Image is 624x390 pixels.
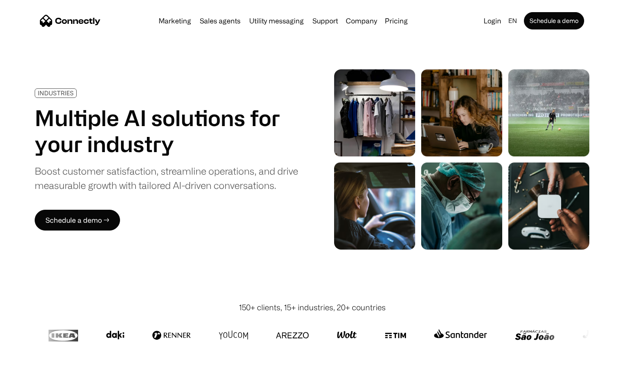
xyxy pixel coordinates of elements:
a: Sales agents [196,17,244,24]
a: Schedule a demo → [35,210,120,231]
a: Schedule a demo [524,12,584,29]
div: 150+ clients, 15+ industries, 20+ countries [239,302,386,313]
div: INDUSTRIES [38,90,74,96]
h1: Multiple AI solutions for your industry [35,105,298,157]
a: Utility messaging [246,17,307,24]
ul: Language list [17,375,52,387]
div: Company [346,15,377,27]
a: Marketing [155,17,195,24]
a: Pricing [381,17,411,24]
aside: Language selected: English [9,374,52,387]
a: Login [480,15,505,27]
a: Support [309,17,341,24]
div: en [508,15,517,27]
div: Boost customer satisfaction, streamline operations, and drive measurable growth with tailored AI-... [35,164,298,192]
